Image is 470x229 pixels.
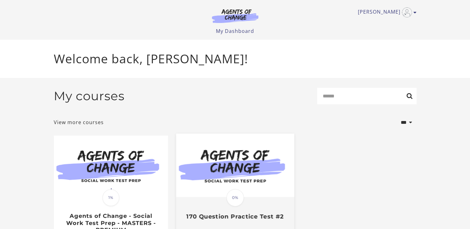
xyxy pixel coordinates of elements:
[226,189,244,206] span: 0%
[103,189,119,206] span: 1%
[54,119,104,126] a: View more courses
[54,89,125,103] h2: My courses
[183,213,287,220] h3: 170 Question Practice Test #2
[358,7,413,17] a: Toggle menu
[216,28,254,34] a: My Dashboard
[205,9,265,23] img: Agents of Change Logo
[54,50,417,68] p: Welcome back, [PERSON_NAME]!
